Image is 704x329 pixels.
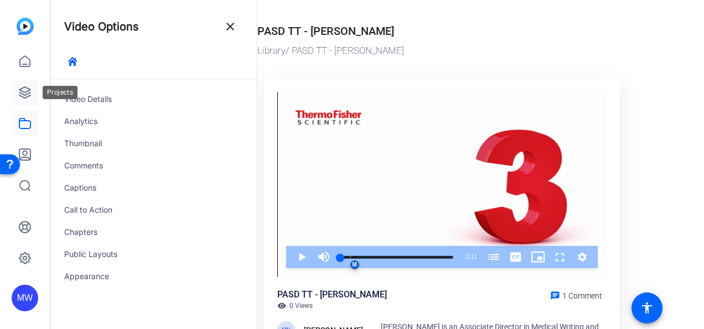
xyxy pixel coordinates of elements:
[505,246,527,268] button: Captions
[17,18,34,35] img: blue-gradient.svg
[51,221,257,243] div: Chapters
[350,260,359,269] div: M
[277,301,286,310] mat-icon: visibility
[51,88,257,110] div: Video Details
[313,246,335,268] button: Mute
[43,86,77,99] div: Projects
[277,92,607,277] div: Video Player
[291,246,313,268] button: Play
[12,285,38,311] div: MW
[224,20,237,33] mat-icon: close
[51,110,257,132] div: Analytics
[546,288,607,301] a: 1 Comment
[51,155,257,177] div: Comments
[483,246,505,268] button: Chapters
[257,44,627,58] div: / PASD TT - [PERSON_NAME]
[51,243,257,265] div: Public Layouts
[464,254,466,260] span: -
[467,254,477,260] span: 1:11
[550,291,560,301] mat-icon: chat
[51,177,257,199] div: Captions
[640,301,654,315] mat-icon: accessibility
[257,23,394,39] div: PASD TT - [PERSON_NAME]
[289,301,313,310] span: 0 Views
[277,288,387,301] div: PASD TT - [PERSON_NAME]
[527,246,549,268] button: Picture-in-Picture
[51,132,257,155] div: Thumbnail
[549,246,571,268] button: Fullscreen
[51,199,257,221] div: Call to Action
[64,20,139,33] h4: Video Options
[257,45,286,56] a: Library
[340,256,453,259] div: Progress Bar
[51,265,257,287] div: Appearance
[562,291,602,300] span: 1 Comment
